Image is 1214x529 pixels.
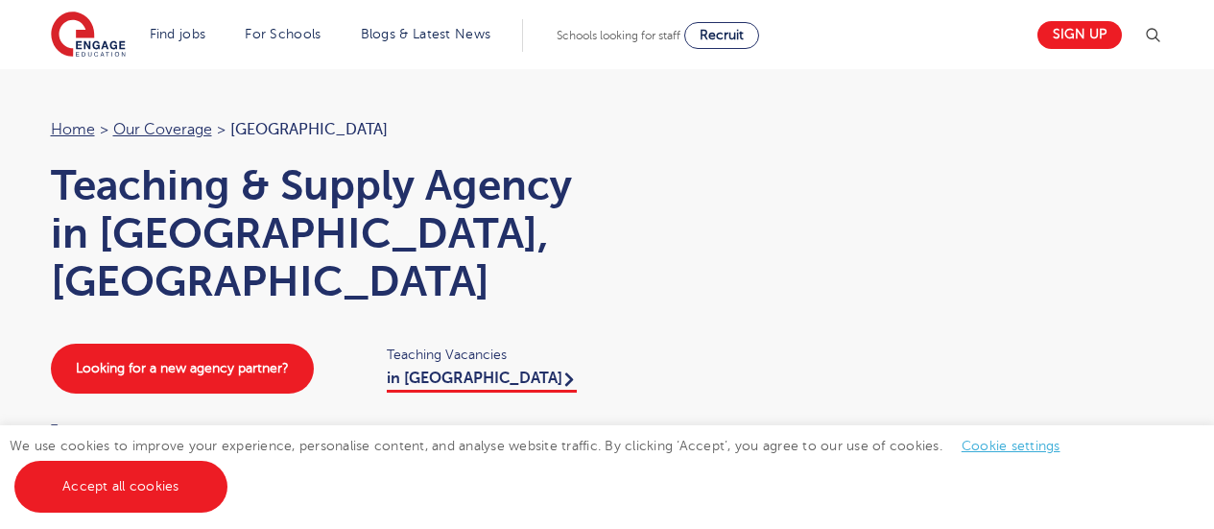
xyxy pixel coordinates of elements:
span: Teaching Vacancies [387,344,588,366]
a: Find jobs [150,27,206,41]
a: Home [51,121,95,138]
a: Cookie settings [962,439,1060,453]
a: For Schools [245,27,321,41]
a: Blogs & Latest News [361,27,491,41]
a: Recruit [684,22,759,49]
span: We use cookies to improve your experience, personalise content, and analyse website traffic. By c... [10,439,1080,493]
span: > [100,121,108,138]
span: Recruit [700,28,744,42]
a: Our coverage [113,121,212,138]
a: 0113 323 7633 [51,421,264,450]
img: Engage Education [51,12,126,60]
span: Schools looking for staff [557,29,680,42]
span: [GEOGRAPHIC_DATA] [230,121,388,138]
a: Looking for a new agency partner? [51,344,314,394]
h1: Teaching & Supply Agency in [GEOGRAPHIC_DATA], [GEOGRAPHIC_DATA] [51,161,588,305]
a: in [GEOGRAPHIC_DATA] [387,370,577,393]
a: Accept all cookies [14,461,227,513]
span: > [217,121,226,138]
a: Sign up [1037,21,1122,49]
nav: breadcrumb [51,117,588,142]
